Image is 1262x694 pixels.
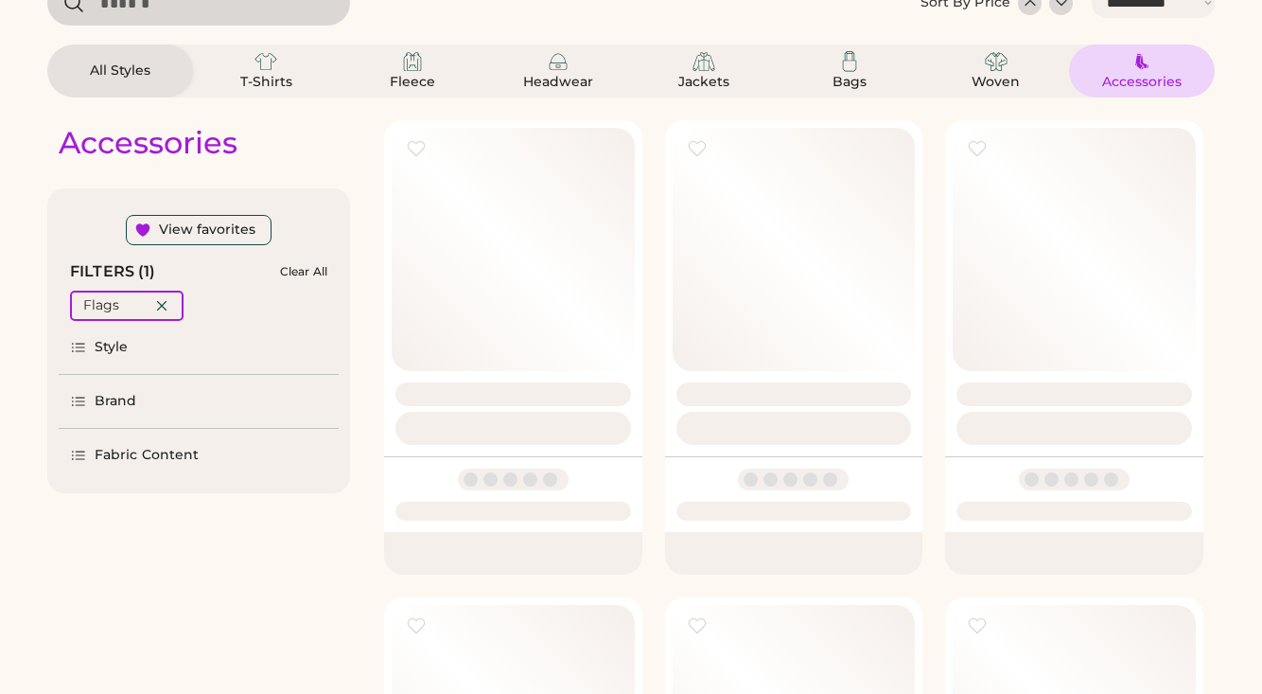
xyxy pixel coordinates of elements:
div: Style [95,338,129,357]
div: Bags [807,73,892,92]
div: FILTERS (1) [70,260,156,283]
div: Jackets [661,73,746,92]
img: Woven Icon [985,50,1008,73]
div: T-Shirts [223,73,308,92]
div: Accessories [59,124,237,162]
div: Fleece [370,73,455,92]
div: Fabric Content [95,446,199,465]
div: Flags [83,296,119,315]
div: All Styles [78,62,163,80]
div: Clear All [280,265,327,278]
img: Bags Icon [838,50,861,73]
div: Accessories [1099,73,1184,92]
img: Fleece Icon [401,50,424,73]
img: Headwear Icon [547,50,570,73]
div: Headwear [516,73,601,92]
img: Jackets Icon [692,50,715,73]
img: Accessories Icon [1131,50,1153,73]
div: View favorites [159,221,255,240]
img: T-Shirts Icon [254,50,277,73]
div: Woven [954,73,1039,92]
div: Brand [95,392,137,411]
